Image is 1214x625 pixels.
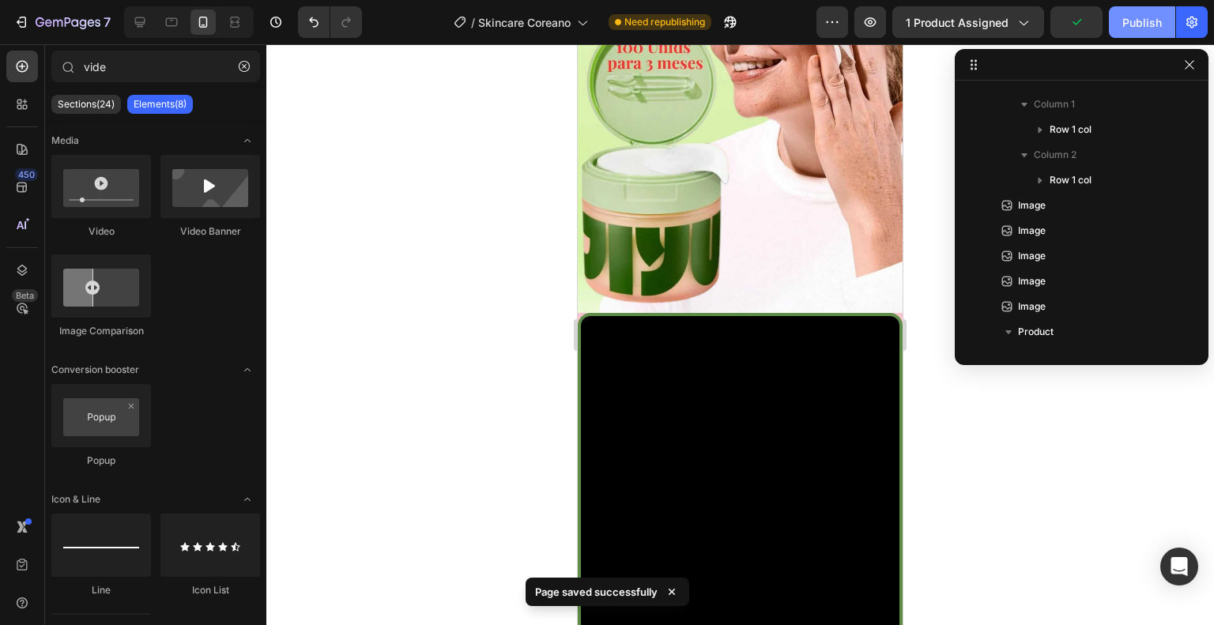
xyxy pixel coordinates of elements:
[1018,223,1046,239] span: Image
[15,168,38,181] div: 450
[1034,96,1075,112] span: Column 1
[1160,548,1198,585] div: Open Intercom Messenger
[1018,299,1046,314] span: Image
[3,272,322,590] iframe: Video
[1050,172,1091,188] span: Row 1 col
[160,224,260,239] div: Video Banner
[160,583,260,597] div: Icon List
[235,357,260,382] span: Toggle open
[51,134,79,148] span: Media
[1034,147,1076,163] span: Column 2
[1122,14,1162,31] div: Publish
[906,14,1009,31] span: 1 product assigned
[51,363,139,377] span: Conversion booster
[1018,198,1046,213] span: Image
[58,98,115,111] p: Sections(24)
[51,583,151,597] div: Line
[51,492,100,506] span: Icon & Line
[471,14,475,31] span: /
[578,44,903,625] iframe: Design area
[1018,248,1046,264] span: Image
[235,487,260,512] span: Toggle open
[478,14,571,31] span: Skincare Coreano
[12,289,38,302] div: Beta
[535,584,658,600] p: Page saved successfully
[1018,273,1046,289] span: Image
[892,6,1044,38] button: 1 product assigned
[6,6,118,38] button: 7
[51,224,151,239] div: Video
[1050,122,1091,137] span: Row 1 col
[298,6,362,38] div: Undo/Redo
[235,128,260,153] span: Toggle open
[51,51,260,82] input: Search Sections & Elements
[104,13,111,32] p: 7
[1109,6,1175,38] button: Publish
[624,15,705,29] span: Need republishing
[1018,324,1054,340] span: Product
[134,98,187,111] p: Elements(8)
[51,454,151,468] div: Popup
[51,324,151,338] div: Image Comparison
